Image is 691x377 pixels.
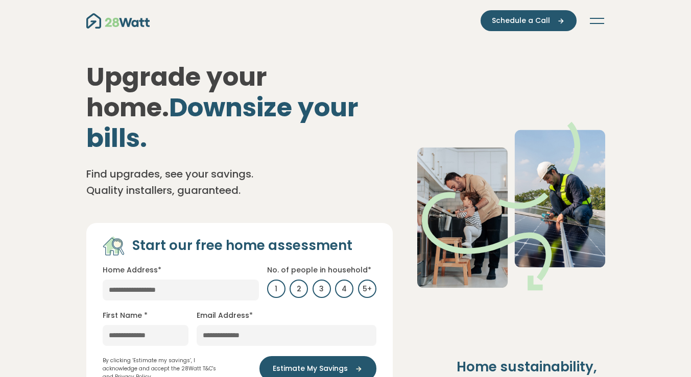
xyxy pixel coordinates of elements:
label: No. of people in household* [267,265,371,275]
label: 1 [267,280,285,298]
h4: Start our free home assessment [132,237,352,255]
label: 5+ [358,280,376,298]
label: 3 [313,280,331,298]
nav: Main navigation [86,10,605,31]
span: Schedule a Call [492,15,550,26]
p: Find upgrades, see your savings. Quality installers, guaranteed. [86,166,291,198]
label: 4 [335,280,353,298]
label: First Name * [103,310,148,321]
img: 28Watt [86,13,150,29]
label: 2 [290,280,308,298]
button: Toggle navigation [589,16,605,26]
label: Email Address* [197,310,253,321]
button: Schedule a Call [481,10,577,31]
span: Downsize your bills. [86,89,359,156]
span: Estimate My Savings [273,363,348,374]
label: Home Address* [103,265,161,275]
h1: Upgrade your home. [86,62,393,154]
